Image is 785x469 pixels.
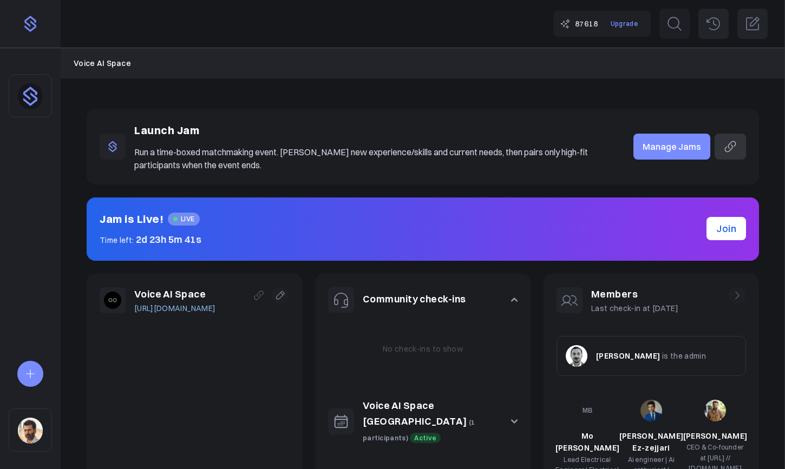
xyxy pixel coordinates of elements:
img: 28af0a1e3d4f40531edab4c731fc1aa6b0a27966.jpg [566,345,587,367]
button: Community check-ins [315,274,531,326]
p: No check-ins to show [383,343,463,355]
span: [PERSON_NAME] [596,351,660,361]
img: 9mhdfgk8p09k1q6k3czsv07kq9ew [104,292,121,309]
button: Voice AI Space [GEOGRAPHIC_DATA] (1 participants) Active [315,385,531,458]
img: purple-logo-18f04229334c5639164ff563510a1dba46e1211543e89c7069427642f6c28bac.png [22,15,39,32]
a: Join [706,217,746,240]
h2: Jam is Live! [100,210,163,228]
a: Voice AI Space [74,57,131,69]
span: [PERSON_NAME] Ez-zejjari [619,431,684,453]
img: 632ca948b03dfaebc57bbfc727b44469cd770681.jpg [704,400,726,421]
span: 2d 23h 5m 41s [136,233,202,246]
img: sqr4epb0z8e5jm577i6jxqftq3ng [18,418,43,444]
span: 87618 [575,18,598,30]
span: Mo [PERSON_NAME] [555,431,620,453]
p: Launch Jam [134,122,612,139]
a: Community check-ins [363,293,466,305]
p: Run a time-boxed matchmaking event. [PERSON_NAME] new experience/skills and current needs, then p... [134,146,612,171]
span: [PERSON_NAME] [683,431,748,441]
a: Voice AI Space [GEOGRAPHIC_DATA] [363,399,467,427]
span: Time left: [100,235,134,245]
span: Active [410,433,441,443]
p: Last check-in at [DATE] [591,302,678,314]
h1: Voice AI Space [134,287,215,302]
img: dhnou9yomun9587rl8johsq6w6vr [18,83,43,109]
img: MB [577,400,598,421]
h1: Members [591,287,678,302]
nav: Breadcrumb [74,57,772,69]
span: is the admin [662,351,706,361]
a: [URL][DOMAIN_NAME] [134,302,215,314]
img: 283bcf1aace382520968f9800dee7853efc4a0a0.jpg [640,400,662,421]
a: Upgrade [604,15,644,32]
span: (1 participants) [363,418,475,442]
span: LIVE [168,213,200,226]
a: Manage Jams [633,134,710,160]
